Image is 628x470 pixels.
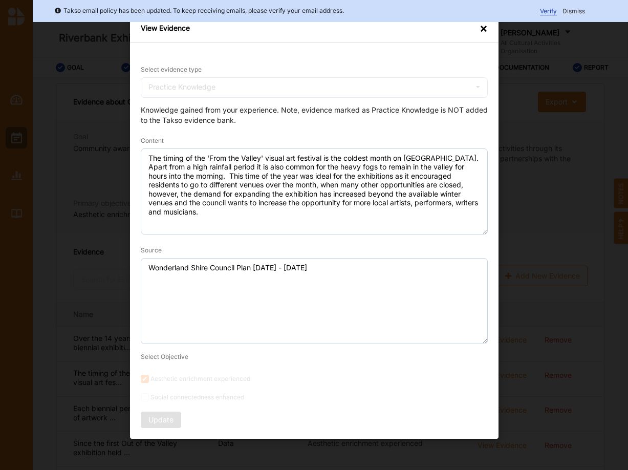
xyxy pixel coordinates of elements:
[141,24,190,34] div: View Evidence
[141,352,188,361] label: Select Objective
[141,258,488,344] textarea: Wonderland Shire Council Plan [DATE] - [DATE]
[141,66,202,74] label: Select evidence type
[480,24,488,34] div: ×
[148,83,215,91] div: Practice Knowledge
[141,375,488,383] label: Aesthetic enrichment experienced
[54,6,344,16] div: Takso email policy has been updated. To keep receiving emails, please verify your email address.
[540,7,557,15] span: Verify
[141,148,488,234] textarea: The timing of the 'From the Valley' visual art festival is the coldest month on [GEOGRAPHIC_DATA]...
[141,105,488,125] div: Knowledge gained from your experience. Note, evidence marked as Practice Knowledge is NOT added t...
[141,246,162,254] span: Source
[141,393,488,401] label: Social connectedness enhanced
[141,137,164,144] span: Content
[562,7,585,15] span: Dismiss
